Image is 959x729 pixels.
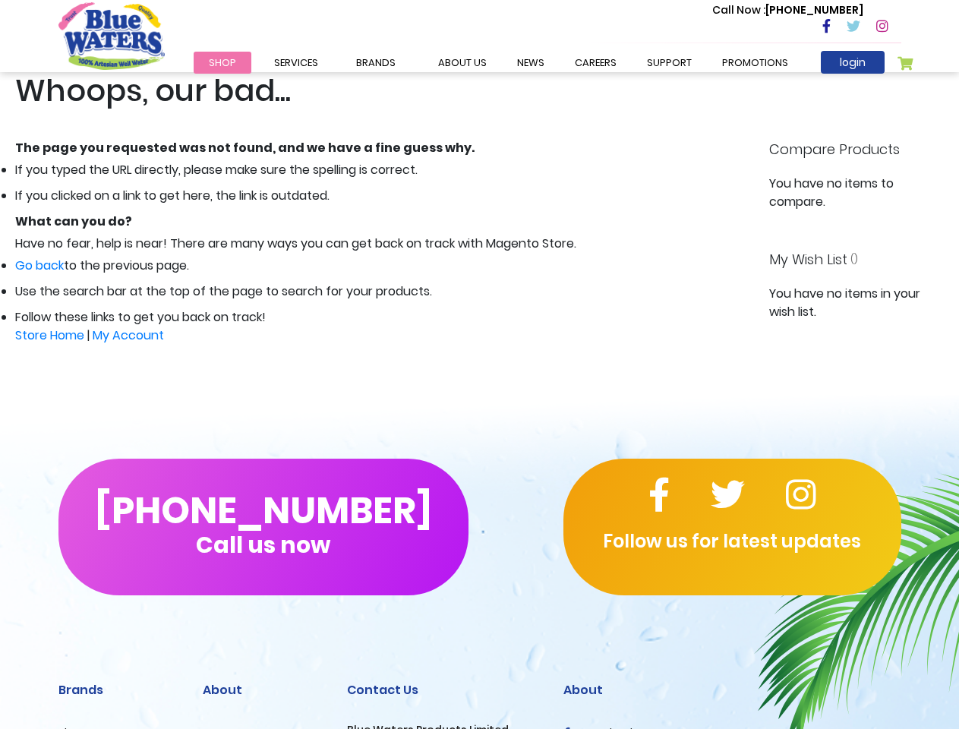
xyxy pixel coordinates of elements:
a: store logo [58,2,165,69]
h2: Contact Us [347,683,541,697]
a: support [632,52,707,74]
a: My Account [93,327,164,344]
span: Brands [356,55,396,70]
li: If you clicked on a link to get here, the link is outdated. [15,187,750,205]
li: Use the search bar at the top of the page to search for your products. [15,282,750,301]
a: Brands [341,52,411,74]
h2: Brands [58,683,180,697]
li: to the previous page. [15,257,750,275]
div: You have no items to compare. [769,175,944,211]
button: [PHONE_NUMBER]Call us now [58,459,468,595]
dt: The page you requested was not found, and we have a fine guess why. [15,139,750,157]
a: News [502,52,560,74]
span: Call us now [196,541,330,549]
a: careers [560,52,632,74]
span: Services [274,55,318,70]
a: Go back [15,257,64,274]
span: Shop [209,55,236,70]
p: [PHONE_NUMBER] [712,2,863,18]
span: Call Now : [712,2,765,17]
a: Services [259,52,333,74]
p: Follow us for latest updates [563,528,901,555]
span: Whoops, our bad... [15,69,291,112]
h2: About [563,683,901,697]
a: Shop [194,52,251,74]
a: about us [423,52,502,74]
strong: Compare Products [769,140,900,159]
a: login [821,51,885,74]
span: | [87,327,90,344]
dt: What can you do? [15,213,750,231]
h2: About [203,683,324,697]
dd: Have no fear, help is near! There are many ways you can get back on track with Magento Store. [15,235,750,253]
strong: My Wish List [769,250,847,269]
li: Follow these links to get you back on track! [15,308,750,345]
li: If you typed the URL directly, please make sure the spelling is correct. [15,161,750,179]
div: You have no items in your wish list. [769,285,944,321]
a: Store Home [15,327,84,344]
a: Promotions [707,52,803,74]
